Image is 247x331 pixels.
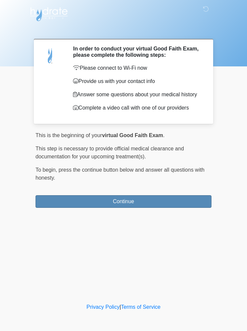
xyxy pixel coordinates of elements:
img: Agent Avatar [41,45,60,65]
span: press the continue button below and answer all questions with honesty. [36,167,205,181]
p: Provide us with your contact info [73,77,202,85]
span: This step is necessary to provide official medical clearance and documentation for your upcoming ... [36,146,184,159]
span: This is the beginning of your [36,132,102,138]
p: Complete a video call with one of our providers [73,104,202,112]
h1: ‎ ‎ ‎ ‎ [31,24,216,36]
strong: virtual Good Faith Exam [102,132,163,138]
a: Terms of Service [121,304,160,310]
h2: In order to conduct your virtual Good Faith Exam, please complete the following steps: [73,45,202,58]
button: Continue [36,195,211,208]
span: . [163,132,164,138]
p: Please connect to Wi-Fi now [73,64,202,72]
p: Answer some questions about your medical history [73,91,202,99]
span: To begin, [36,167,58,173]
img: Hydrate IV Bar - Flagstaff Logo [29,5,69,22]
a: | [120,304,121,310]
a: Privacy Policy [87,304,120,310]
